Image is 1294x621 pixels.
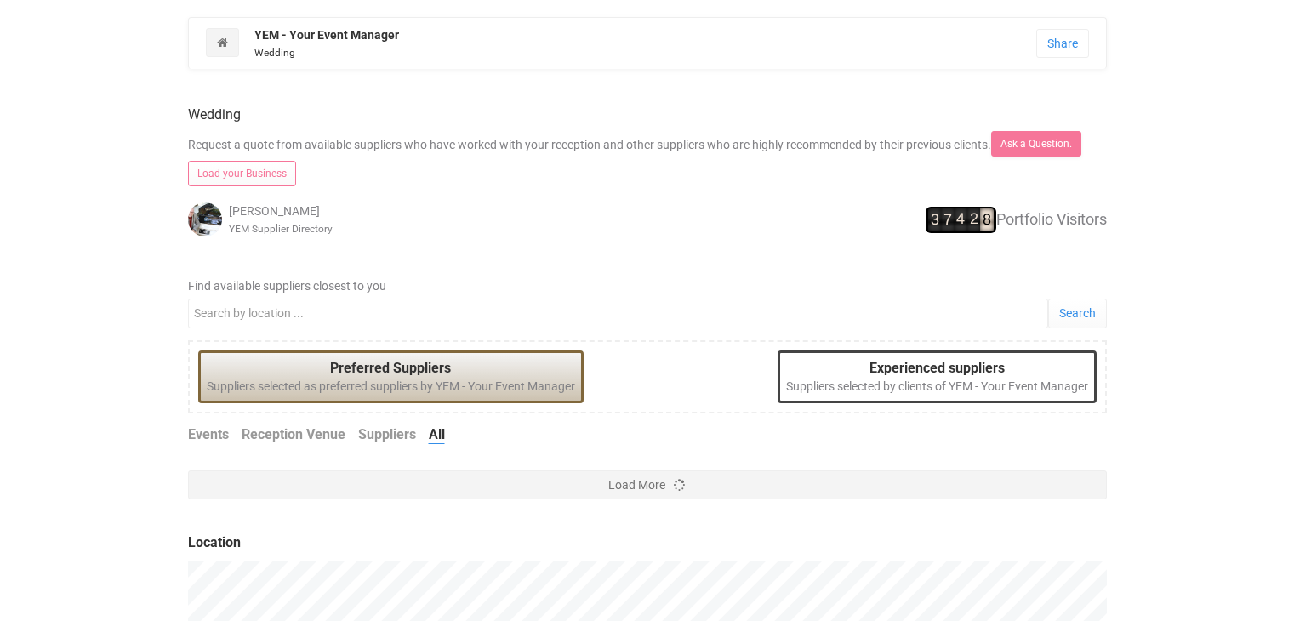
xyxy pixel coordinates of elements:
h4: Wedding [188,107,1107,122]
small: YEM Supplier Directory [229,223,333,235]
div: 7 [943,208,952,231]
div: [PERSON_NAME] [188,202,494,236]
div: Request a quote from available suppliers who have worked with your reception and other suppliers ... [175,87,1120,254]
img: open-uri20200524-4-1f5v9j8 [188,202,222,236]
small: Wedding [254,47,295,59]
a: Search [1048,299,1107,328]
label: Find available suppliers closest to you [188,277,1107,294]
a: Share [1036,29,1089,58]
legend: Preferred Suppliers [207,359,575,379]
a: All [429,425,445,445]
div: 8 [983,208,991,231]
div: Portfolio Visitors [801,207,1107,234]
strong: YEM - Your Event Manager [254,28,399,42]
input: Search by location ... [188,299,1048,328]
a: Events [188,425,229,445]
a: Load your Business [188,161,296,186]
div: 4 [956,208,965,231]
div: Suppliers selected as preferred suppliers by YEM - Your Event Manager [198,350,584,404]
a: Suppliers [358,425,416,445]
legend: Location [188,533,1107,553]
div: 3 [931,208,939,231]
a: Reception Venue [242,425,345,445]
button: Load More [188,470,1107,499]
legend: Experienced suppliers [786,359,1088,379]
div: Suppliers selected by clients of YEM - Your Event Manager [778,350,1097,404]
a: Ask a Question. [991,131,1081,157]
div: 2 [970,208,978,231]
